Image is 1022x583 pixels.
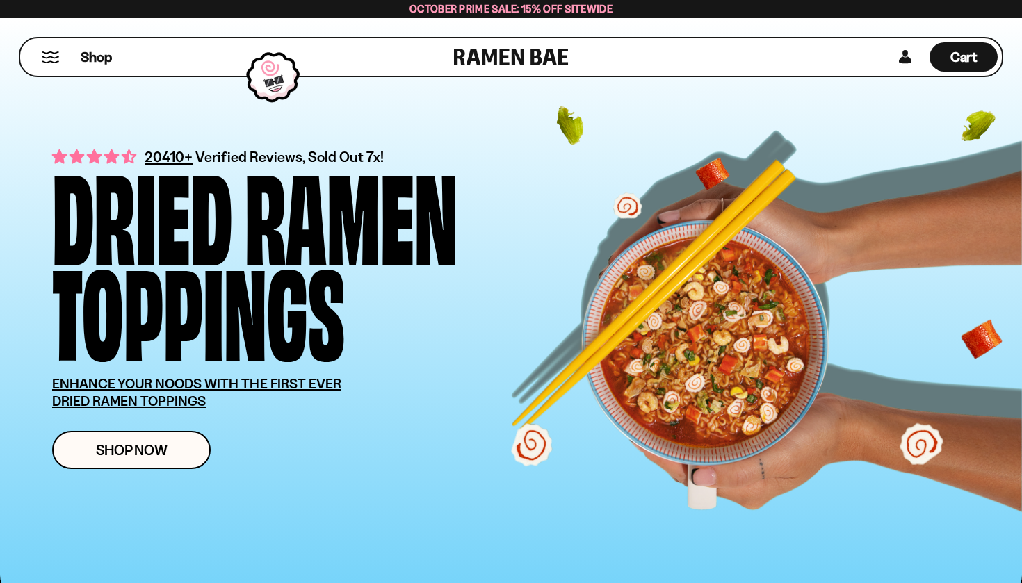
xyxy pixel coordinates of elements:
div: Ramen [245,164,457,259]
div: Dried [52,164,232,259]
div: Toppings [52,259,345,354]
a: Shop [81,42,112,72]
div: Cart [930,38,998,76]
button: Mobile Menu Trigger [41,51,60,63]
a: Shop Now [52,431,211,469]
span: October Prime Sale: 15% off Sitewide [409,2,613,15]
u: ENHANCE YOUR NOODS WITH THE FIRST EVER DRIED RAMEN TOPPINGS [52,375,341,409]
span: Shop Now [96,443,168,457]
span: Shop [81,48,112,67]
span: Cart [950,49,978,65]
